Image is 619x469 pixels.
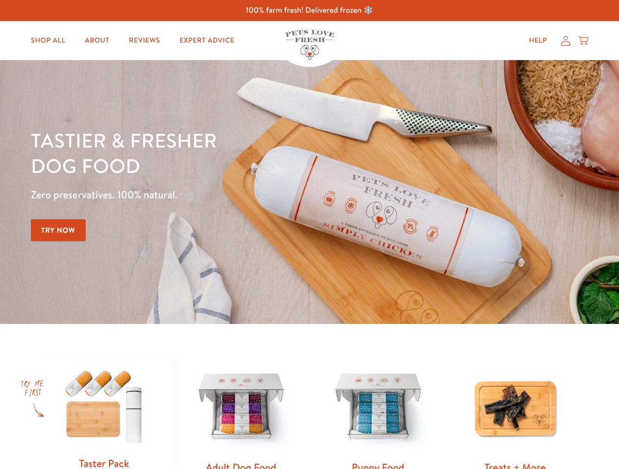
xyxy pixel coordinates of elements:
a: Try Now [31,219,86,241]
a: Shop All [23,31,73,50]
img: Pets Love Fresh [285,30,334,60]
a: About [77,31,117,50]
h1: Tastier & fresher dog food [31,128,402,178]
p: Zero preservatives. 100% natural. [31,186,402,204]
a: Help [521,31,555,50]
a: Reviews [121,31,168,50]
a: Expert Advice [172,31,242,50]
